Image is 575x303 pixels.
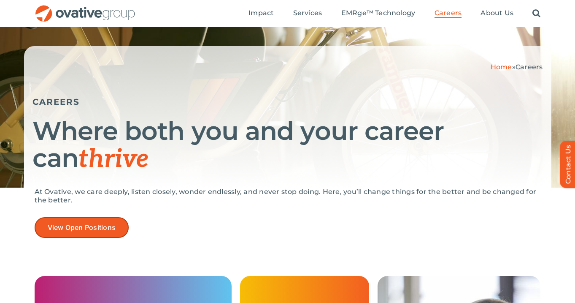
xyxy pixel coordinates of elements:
span: Services [293,9,322,17]
span: Careers [435,9,462,17]
h1: Where both you and your career can [32,117,543,173]
h5: CAREERS [32,97,543,107]
span: View Open Positions [48,224,116,232]
span: Careers [516,63,543,71]
a: Impact [248,9,274,18]
a: Careers [435,9,462,18]
span: EMRge™ Technology [341,9,416,17]
a: About Us [481,9,513,18]
span: About Us [481,9,513,17]
a: OG_Full_horizontal_RGB [35,4,136,12]
a: Search [532,9,540,18]
span: thrive [78,144,149,175]
span: Impact [248,9,274,17]
p: At Ovative, we care deeply, listen closely, wonder endlessly, and never stop doing. Here, you’ll ... [35,188,541,205]
a: Home [491,63,512,71]
a: EMRge™ Technology [341,9,416,18]
span: » [491,63,543,71]
a: Services [293,9,322,18]
a: View Open Positions [35,217,129,238]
